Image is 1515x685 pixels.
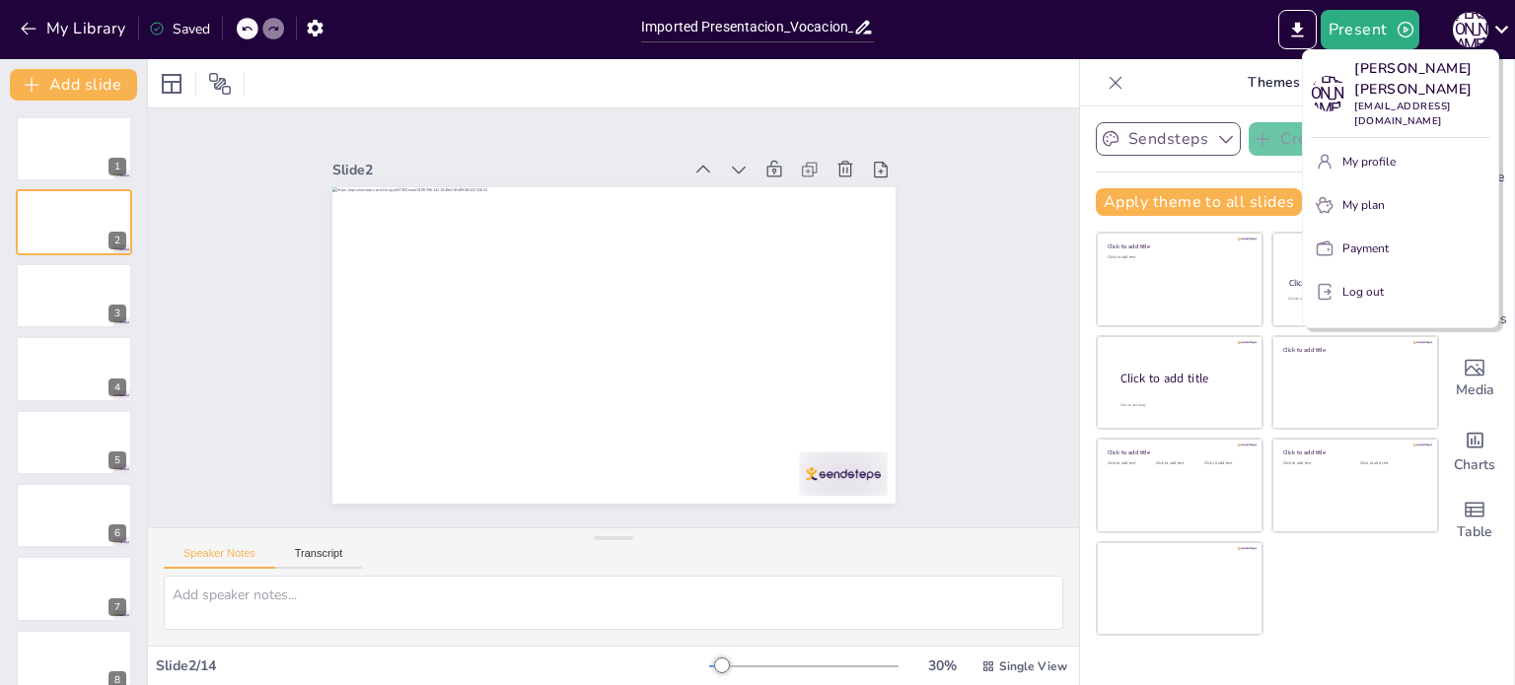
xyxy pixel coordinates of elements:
[1342,196,1385,214] p: My plan
[1311,146,1490,177] button: My profile
[1311,233,1490,264] button: Payment
[1311,189,1490,221] button: My plan
[1342,153,1396,171] p: My profile
[1354,100,1490,129] p: [EMAIL_ADDRESS][DOMAIN_NAME]
[1342,283,1384,301] p: Log out
[1354,58,1490,100] p: [PERSON_NAME] [PERSON_NAME]
[1311,276,1490,308] button: Log out
[1342,240,1389,257] p: Payment
[1311,76,1346,111] div: [PERSON_NAME]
